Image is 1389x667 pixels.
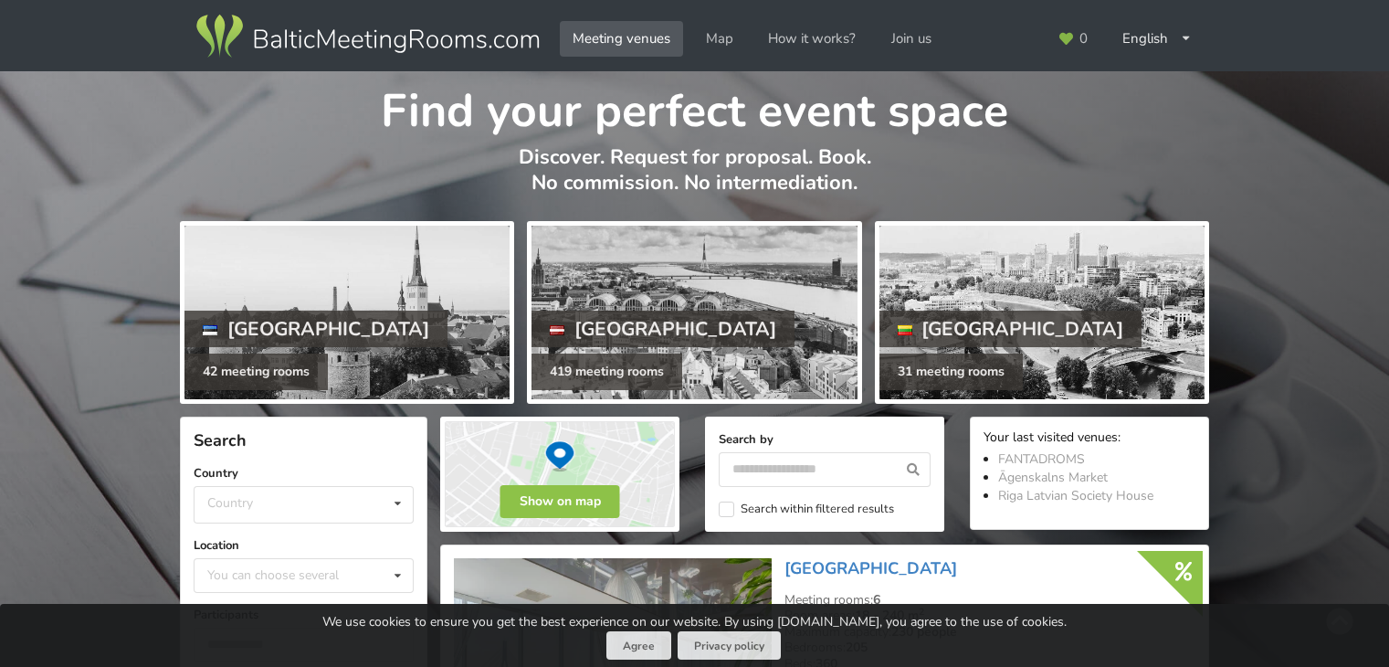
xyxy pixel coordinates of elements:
[194,429,247,451] span: Search
[998,487,1153,504] a: Riga Latvian Society House
[875,221,1209,404] a: [GEOGRAPHIC_DATA] 31 meeting rooms
[184,354,328,390] div: 42 meeting rooms
[678,631,781,660] a: Privacy policy
[180,144,1209,215] p: Discover. Request for proposal. Book. No commission. No intermediation.
[527,221,861,404] a: [GEOGRAPHIC_DATA] 419 meeting rooms
[180,71,1209,141] h1: Find your perfect event space
[784,592,1195,609] div: Meeting rooms:
[531,354,682,390] div: 419 meeting rooms
[719,430,931,449] label: Search by
[879,311,1142,347] div: [GEOGRAPHIC_DATA]
[194,464,414,482] label: Country
[873,591,880,609] strong: 6
[203,565,380,586] div: You can choose several
[998,469,1108,486] a: Āgenskalns Market
[606,631,671,660] button: Agree
[755,21,868,57] a: How it works?
[879,354,1023,390] div: 31 meeting rooms
[500,485,620,518] button: Show on map
[184,311,447,347] div: [GEOGRAPHIC_DATA]
[560,21,683,57] a: Meeting venues
[194,536,414,555] label: Location
[180,221,514,404] a: [GEOGRAPHIC_DATA] 42 meeting rooms
[207,495,253,511] div: Country
[440,417,679,532] img: Show on map
[719,502,894,517] label: Search within filtered results
[693,21,746,57] a: Map
[1110,21,1205,57] div: English
[193,11,542,62] img: Baltic Meeting Rooms
[998,450,1085,468] a: FANTADROMS
[879,21,944,57] a: Join us
[531,311,794,347] div: [GEOGRAPHIC_DATA]
[1079,32,1088,46] span: 0
[784,557,957,579] a: [GEOGRAPHIC_DATA]
[984,430,1195,448] div: Your last visited venues:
